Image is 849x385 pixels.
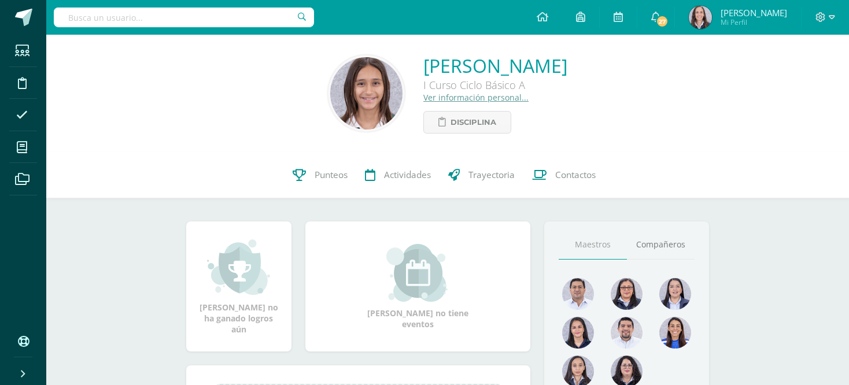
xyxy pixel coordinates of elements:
div: [PERSON_NAME] no ha ganado logros aún [198,238,280,335]
div: I Curso Ciclo Básico A [423,78,567,92]
a: Punteos [284,152,356,198]
span: 27 [656,15,669,28]
img: a5c04a697988ad129bdf05b8f922df21.png [659,317,691,349]
a: Maestros [559,230,627,260]
img: event_small.png [386,244,449,302]
span: [PERSON_NAME] [721,7,787,18]
span: Actividades [384,169,431,181]
img: b0fbe5c3fa9e71b7a6a418c343e1df08.png [330,57,403,129]
a: Ver información personal... [423,92,529,103]
input: Busca un usuario... [54,8,314,27]
div: [PERSON_NAME] no tiene eventos [360,244,475,330]
a: Trayectoria [440,152,523,198]
a: Compañeros [627,230,695,260]
span: Contactos [555,169,596,181]
img: achievement_small.png [207,238,270,296]
img: d792aa8378611bc2176bef7acb84e6b1.png [659,278,691,310]
img: 9a0812c6f881ddad7942b4244ed4a083.png [562,278,594,310]
img: f2c936a4954bcb266aca92a8720a3b9f.png [611,317,643,349]
span: Trayectoria [468,169,515,181]
a: [PERSON_NAME] [423,53,567,78]
img: 722048b0a46bd8ca52f339fff15bb86c.png [689,6,712,29]
img: 6bc5668d4199ea03c0854e21131151f7.png [562,317,594,349]
a: Contactos [523,152,604,198]
span: Punteos [315,169,348,181]
a: Disciplina [423,111,511,134]
img: 9558dc197a1395bf0f918453002107e5.png [611,278,643,310]
a: Actividades [356,152,440,198]
span: Disciplina [451,112,496,133]
span: Mi Perfil [721,17,787,27]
